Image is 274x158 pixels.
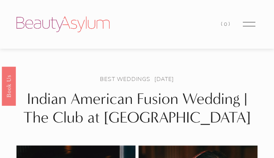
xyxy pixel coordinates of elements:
span: 0 [224,21,229,27]
a: Book Us [2,66,16,105]
a: Best Weddings [100,75,150,83]
h1: Indian American Fusion Wedding | The Club at [GEOGRAPHIC_DATA] [16,90,258,127]
a: 0 items in cart [221,19,231,29]
img: Beauty Asylum | Bridal Hair &amp; Makeup Charlotte &amp; Atlanta [16,16,110,32]
span: ( [221,21,224,27]
span: [DATE] [154,75,174,83]
span: ) [229,21,231,27]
